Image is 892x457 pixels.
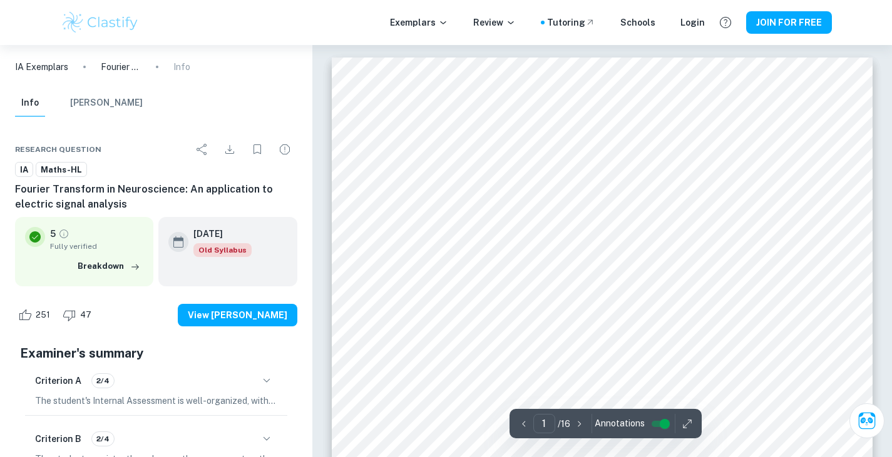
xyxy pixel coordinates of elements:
div: Like [15,305,57,325]
button: Breakdown [74,257,143,276]
p: Exemplars [390,16,448,29]
a: Login [680,16,705,29]
p: 5 [50,227,56,241]
span: 251 [29,309,57,321]
img: Clastify logo [61,10,140,35]
span: Maths-HL [36,164,86,176]
span: Research question [15,144,101,155]
p: / 16 [558,417,570,431]
h6: Criterion A [35,374,81,388]
button: View [PERSON_NAME] [178,304,297,326]
a: IA [15,162,33,178]
button: Help and Feedback [715,12,736,33]
p: Fourier Transform in Neuroscience: An application to electric signal analysis [101,60,141,74]
a: Maths-HL [36,162,87,178]
span: 2/4 [92,433,114,444]
p: Review [473,16,516,29]
button: [PERSON_NAME] [70,89,143,117]
div: Although this IA is written for the old math syllabus (last exam in November 2020), the current I... [193,243,252,257]
h6: Criterion B [35,432,81,446]
h6: [DATE] [193,227,242,241]
span: IA [16,164,33,176]
span: Fully verified [50,241,143,252]
div: Bookmark [245,137,270,162]
button: Ask Clai [849,403,884,438]
p: Info [173,60,190,74]
a: IA Exemplars [15,60,68,74]
span: 47 [73,309,98,321]
h6: Fourier Transform in Neuroscience: An application to electric signal analysis [15,182,297,212]
span: Old Syllabus [193,243,252,257]
h5: Examiner's summary [20,344,292,363]
p: The student's Internal Assessment is well-organized, with clear sections and subdivisions in the ... [35,394,277,408]
span: Annotations [595,417,645,430]
a: Tutoring [547,16,595,29]
span: 2/4 [92,375,114,386]
div: Download [217,137,242,162]
a: Grade fully verified [58,228,69,239]
button: Info [15,89,45,117]
div: Share [190,137,215,162]
div: Report issue [272,137,297,162]
a: Schools [620,16,655,29]
div: Dislike [59,305,98,325]
button: JOIN FOR FREE [746,11,832,34]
